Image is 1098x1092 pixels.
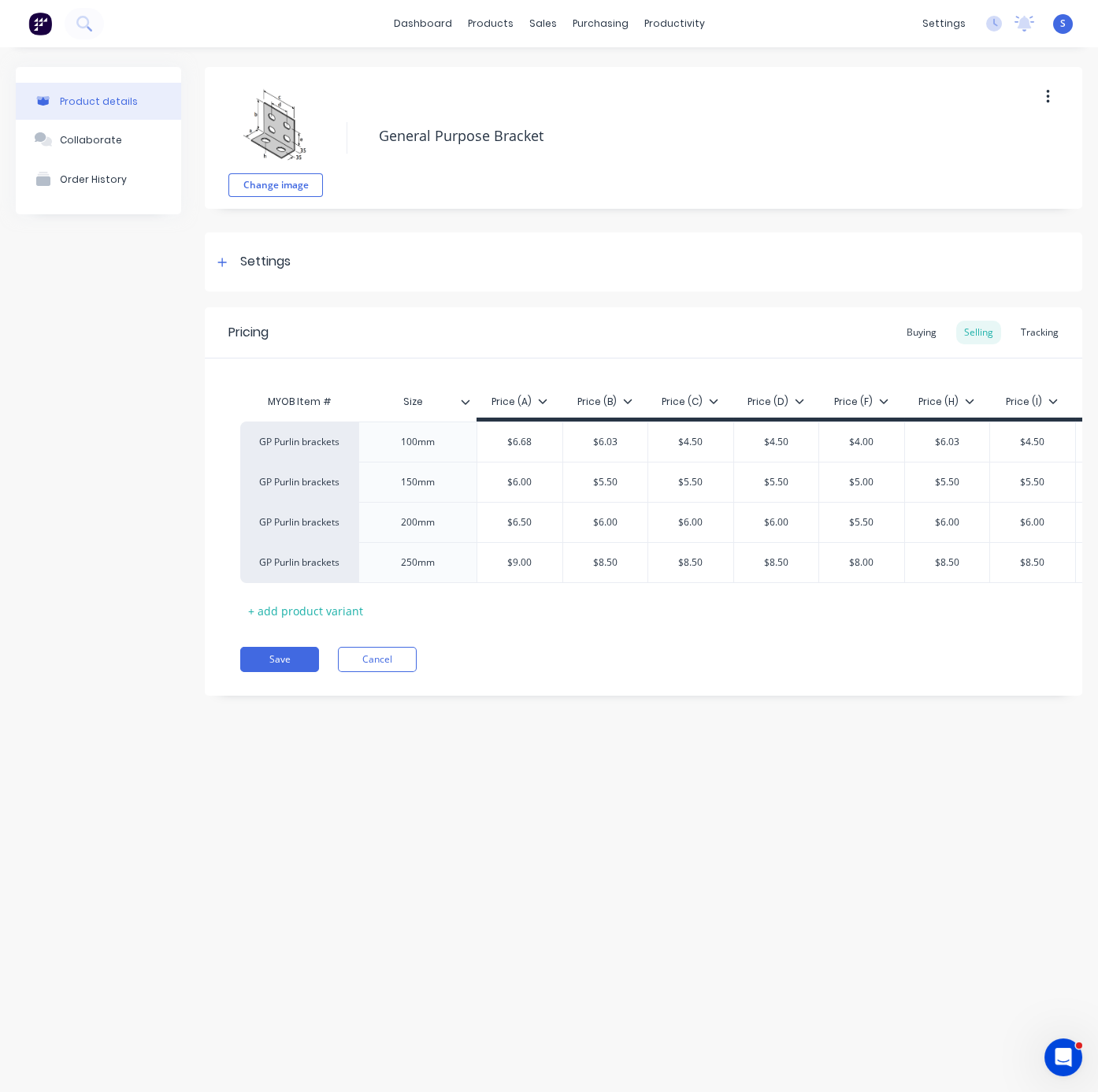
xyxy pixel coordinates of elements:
div: Pricing [228,323,269,342]
div: Price (D) [747,395,804,409]
div: $5.50 [990,462,1075,502]
button: Change image [228,173,323,197]
img: Factory [28,12,52,35]
div: GP Purlin brackets [256,515,343,529]
div: Price (I) [1006,395,1058,409]
button: Product details [16,83,181,120]
div: $8.50 [734,543,819,582]
div: $9.00 [477,543,562,582]
div: purchasing [565,12,636,35]
div: $6.00 [563,503,648,542]
div: Order History [60,173,127,185]
div: $8.50 [648,543,733,582]
div: productivity [636,12,713,35]
div: $4.50 [648,422,733,462]
div: $6.00 [648,503,733,542]
div: $4.50 [734,422,819,462]
div: Tracking [1013,321,1066,344]
div: Size [358,382,467,422]
img: file [236,87,315,165]
div: $4.50 [990,422,1075,462]
div: $6.50 [477,503,562,542]
button: Collaborate [16,120,181,159]
iframe: Intercom live chat [1044,1038,1082,1076]
div: $5.50 [905,462,990,502]
div: $6.00 [734,503,819,542]
div: $5.50 [648,462,733,502]
div: $8.50 [563,543,648,582]
div: Price (A) [492,395,547,409]
div: Product details [60,95,138,107]
div: $8.00 [819,543,904,582]
div: GP Purlin brackets [256,435,343,449]
div: 200mm [379,512,458,533]
div: $6.00 [990,503,1075,542]
div: fileChange image [228,79,323,197]
div: $5.50 [734,462,819,502]
div: Price (B) [577,395,632,409]
div: $6.00 [477,462,562,502]
div: $6.03 [905,422,990,462]
div: $4.00 [819,422,904,462]
a: dashboard [386,12,460,35]
div: sales [521,12,565,35]
div: $5.00 [819,462,904,502]
div: Price (F) [834,395,888,409]
span: S [1060,17,1066,31]
div: Collaborate [60,134,122,146]
div: $5.50 [819,503,904,542]
div: + add product variant [240,599,371,623]
div: Price (C) [662,395,718,409]
div: $8.50 [990,543,1075,582]
div: settings [914,12,974,35]
div: Buying [899,321,944,344]
button: Save [240,647,319,672]
div: Settings [240,252,291,272]
div: MYOB Item # [240,386,358,418]
div: $6.00 [905,503,990,542]
button: Cancel [338,647,417,672]
button: Order History [16,159,181,199]
div: 250mm [379,552,458,573]
div: Price (H) [918,395,974,409]
div: $8.50 [905,543,990,582]
div: $5.50 [563,462,648,502]
div: Selling [956,321,1001,344]
div: 150mm [379,472,458,492]
div: products [460,12,521,35]
div: GP Purlin brackets [256,475,343,489]
div: Size [358,386,477,418]
div: $6.03 [563,422,648,462]
div: $6.68 [477,422,562,462]
div: 100mm [379,432,458,452]
textarea: General Purpose Bracket [371,117,1035,154]
div: GP Purlin brackets [256,555,343,570]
